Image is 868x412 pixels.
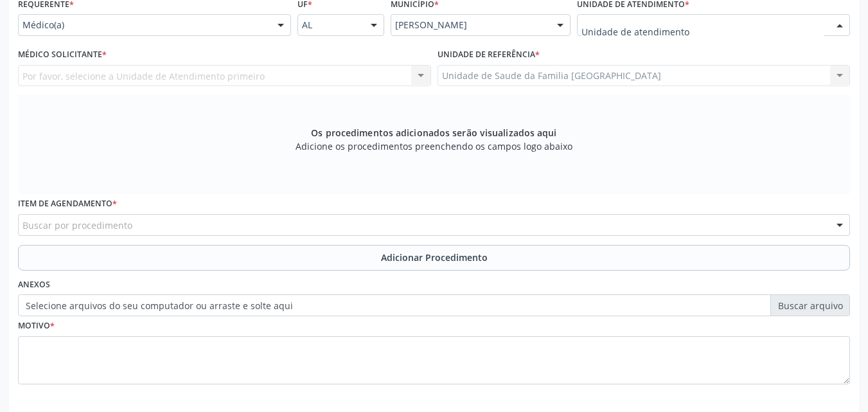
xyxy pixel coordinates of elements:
label: Item de agendamento [18,194,117,214]
span: AL [302,19,358,31]
label: Anexos [18,275,50,295]
span: [PERSON_NAME] [395,19,544,31]
span: Adicione os procedimentos preenchendo os campos logo abaixo [296,139,572,153]
span: Médico(a) [22,19,265,31]
button: Adicionar Procedimento [18,245,850,271]
label: Médico Solicitante [18,45,107,65]
input: Unidade de atendimento [581,19,824,44]
span: Adicionar Procedimento [381,251,488,264]
span: Os procedimentos adicionados serão visualizados aqui [311,126,556,139]
span: Buscar por procedimento [22,219,132,232]
label: Unidade de referência [438,45,540,65]
label: Motivo [18,316,55,336]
